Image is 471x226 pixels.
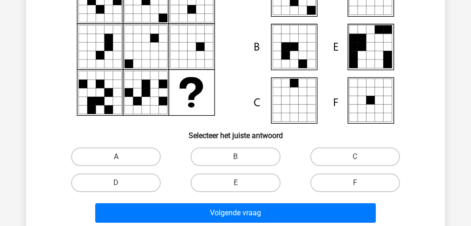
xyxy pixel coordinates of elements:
button: Volgende vraag [95,203,376,223]
label: B [190,147,280,166]
label: E [190,173,280,192]
label: D [71,173,161,192]
label: F [310,173,400,192]
label: A [71,147,161,166]
h6: Selecteer het juiste antwoord [41,124,430,140]
label: C [310,147,400,166]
